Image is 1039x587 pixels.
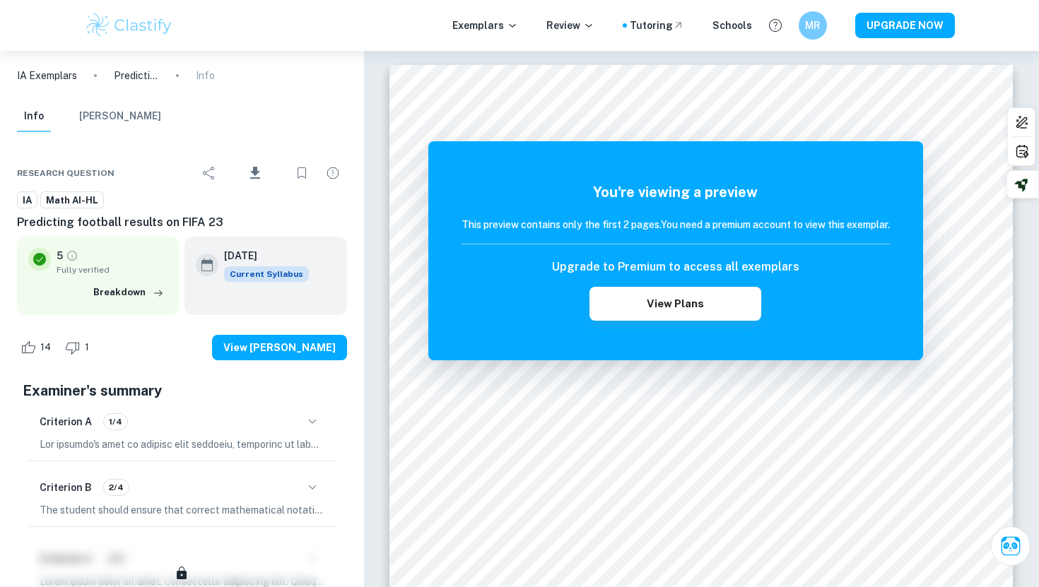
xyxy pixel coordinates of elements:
div: Download [226,155,285,191]
span: Fully verified [57,263,168,276]
div: This exemplar is based on the current syllabus. Feel free to refer to it for inspiration/ideas wh... [224,266,309,282]
button: MR [799,11,827,40]
div: Share [195,159,223,187]
h6: [DATE] [224,248,298,263]
button: View Plans [589,287,761,321]
a: IA [17,191,37,209]
span: 2/4 [104,481,129,494]
span: Math AI-HL [41,194,103,208]
button: [PERSON_NAME] [79,101,161,132]
a: Grade fully verified [66,249,78,262]
p: Review [546,18,594,33]
h6: Criterion B [40,480,92,495]
button: Help and Feedback [763,13,787,37]
button: Ask Clai [991,526,1031,566]
div: Report issue [319,159,347,187]
span: 1 [77,340,97,355]
button: Breakdown [90,282,168,303]
h5: Examiner's summary [23,380,341,401]
div: Dislike [61,336,97,359]
h6: Predicting football results on FIFA 23 [17,214,347,231]
div: Like [17,336,59,359]
img: Clastify logo [84,11,174,40]
span: Current Syllabus [224,266,309,282]
h5: You're viewing a preview [462,182,890,203]
p: 5 [57,248,63,263]
span: 14 [33,340,59,355]
div: Bookmark [288,159,316,187]
a: Tutoring [630,18,684,33]
p: Exemplars [452,18,518,33]
span: Research question [17,167,115,179]
h6: Upgrade to Premium to access all exemplars [552,259,799,275]
span: 1/4 [104,415,127,428]
h6: Criterion A [40,414,92,429]
span: IA [18,194,37,208]
button: UPGRADE NOW [855,13,955,38]
button: Info [17,101,51,132]
p: Info [196,68,215,83]
p: The student should ensure that correct mathematical notation, symbols, and terminology are used c... [40,502,324,518]
p: Predicting football results on FIFA 23 [114,68,159,83]
p: Lor ipsumdo's amet co adipisc elit seddoeiu, temporinc ut laboreetdolo, magn, ali enimadmini, ven... [40,437,324,452]
h6: MR [805,18,821,33]
a: Math AI-HL [40,191,104,209]
a: IA Exemplars [17,68,77,83]
h6: This preview contains only the first 2 pages. You need a premium account to view this exemplar. [462,217,890,232]
button: View [PERSON_NAME] [212,335,347,360]
a: Schools [712,18,752,33]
